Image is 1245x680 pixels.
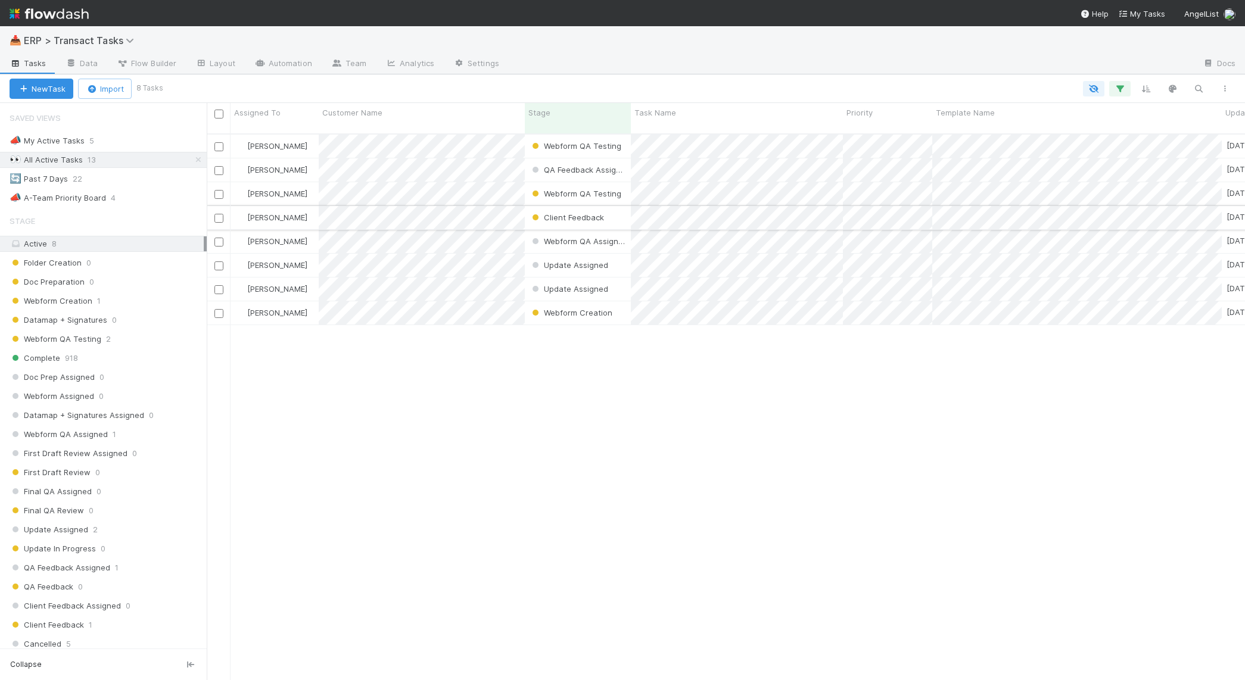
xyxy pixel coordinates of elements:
[10,135,21,145] span: 📣
[236,189,245,198] img: avatar_11833ecc-818b-4748-aee0-9d6cf8466369.png
[214,238,223,247] input: Toggle Row Selected
[10,133,85,148] div: My Active Tasks
[235,140,307,152] div: [PERSON_NAME]
[65,351,78,366] span: 918
[247,308,307,317] span: [PERSON_NAME]
[247,189,307,198] span: [PERSON_NAME]
[106,332,111,347] span: 2
[10,503,84,518] span: Final QA Review
[530,236,628,246] span: Webform QA Assigned
[10,255,82,270] span: Folder Creation
[530,235,625,247] div: Webform QA Assigned
[56,55,107,74] a: Data
[530,188,621,199] div: Webform QA Testing
[186,55,245,74] a: Layout
[322,107,382,118] span: Customer Name
[634,107,676,118] span: Task Name
[101,541,105,556] span: 0
[10,171,68,186] div: Past 7 Days
[10,427,108,442] span: Webform QA Assigned
[10,332,101,347] span: Webform QA Testing
[214,166,223,175] input: Toggle Row Selected
[236,284,245,294] img: avatar_ec9c1780-91d7-48bb-898e-5f40cebd5ff8.png
[78,79,132,99] button: Import
[10,541,96,556] span: Update In Progress
[10,560,110,575] span: QA Feedback Assigned
[10,351,60,366] span: Complete
[115,560,119,575] span: 1
[89,617,92,632] span: 1
[10,484,92,499] span: Final QA Assigned
[245,55,322,74] a: Automation
[10,191,106,205] div: A-Team Priority Board
[52,239,57,248] span: 8
[113,427,116,442] span: 1
[95,465,100,480] span: 0
[10,236,204,251] div: Active
[530,211,604,223] div: Client Feedback
[10,637,61,651] span: Cancelled
[10,522,88,537] span: Update Assigned
[1118,8,1165,20] a: My Tasks
[73,171,94,186] span: 22
[88,152,108,167] span: 13
[10,154,21,164] span: 👀
[24,35,140,46] span: ERP > Transact Tasks
[1080,8,1109,20] div: Help
[214,214,223,223] input: Toggle Row Selected
[10,598,121,613] span: Client Feedback Assigned
[247,236,307,246] span: [PERSON_NAME]
[136,83,163,93] small: 8 Tasks
[528,107,550,118] span: Stage
[10,152,83,167] div: All Active Tasks
[322,55,376,74] a: Team
[530,164,625,176] div: QA Feedback Assigned
[236,236,245,246] img: avatar_ef15843f-6fde-4057-917e-3fb236f438ca.png
[132,446,137,461] span: 0
[936,107,995,118] span: Template Name
[530,284,608,294] span: Update Assigned
[10,370,95,385] span: Doc Prep Assigned
[1184,9,1219,18] span: AngelList
[235,235,307,247] div: [PERSON_NAME]
[10,106,61,130] span: Saved Views
[236,260,245,270] img: avatar_ec9c1780-91d7-48bb-898e-5f40cebd5ff8.png
[99,370,104,385] span: 0
[149,408,154,423] span: 0
[112,313,117,327] span: 0
[89,275,94,289] span: 0
[236,213,245,222] img: avatar_ef15843f-6fde-4057-917e-3fb236f438ca.png
[530,189,621,198] span: Webform QA Testing
[126,598,130,613] span: 0
[247,141,307,151] span: [PERSON_NAME]
[10,617,84,632] span: Client Feedback
[10,294,92,308] span: Webform Creation
[66,637,71,651] span: 5
[247,260,307,270] span: [PERSON_NAME]
[214,261,223,270] input: Toggle Row Selected
[530,308,612,317] span: Webform Creation
[117,57,176,69] span: Flow Builder
[10,408,144,423] span: Datamap + Signatures Assigned
[107,55,186,74] a: Flow Builder
[10,35,21,45] span: 📥
[444,55,509,74] a: Settings
[235,211,307,223] div: [PERSON_NAME]
[10,192,21,202] span: 📣
[530,260,608,270] span: Update Assigned
[234,107,281,118] span: Assigned To
[10,579,73,594] span: QA Feedback
[1193,55,1245,74] a: Docs
[247,213,307,222] span: [PERSON_NAME]
[214,309,223,318] input: Toggle Row Selected
[846,107,873,118] span: Priority
[235,188,307,199] div: [PERSON_NAME]
[10,4,89,24] img: logo-inverted-e16ddd16eac7371096b0.svg
[10,389,94,404] span: Webform Assigned
[93,522,98,537] span: 2
[10,209,35,233] span: Stage
[530,165,630,174] span: QA Feedback Assigned
[78,579,83,594] span: 0
[10,446,127,461] span: First Draft Review Assigned
[10,313,107,327] span: Datamap + Signatures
